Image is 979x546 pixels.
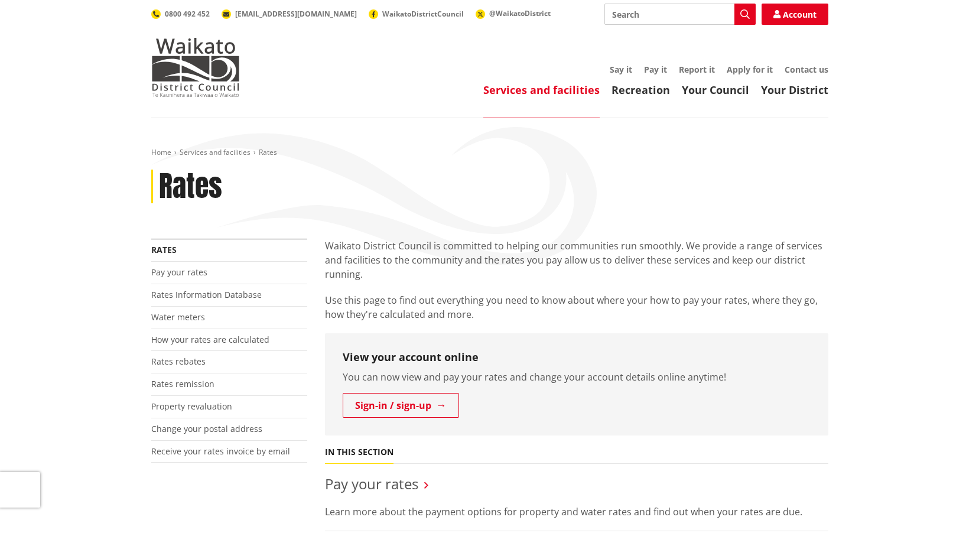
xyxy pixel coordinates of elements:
a: Pay your rates [151,266,207,278]
a: Rates [151,244,177,255]
a: Pay your rates [325,474,418,493]
h3: View your account online [343,351,811,364]
a: Water meters [151,311,205,323]
img: Waikato District Council - Te Kaunihera aa Takiwaa o Waikato [151,38,240,97]
a: Sign-in / sign-up [343,393,459,418]
a: Account [762,4,828,25]
a: How your rates are calculated [151,334,269,345]
a: Change your postal address [151,423,262,434]
span: [EMAIL_ADDRESS][DOMAIN_NAME] [235,9,357,19]
a: Rates Information Database [151,289,262,300]
a: Services and facilities [180,147,251,157]
input: Search input [604,4,756,25]
h1: Rates [159,170,222,204]
span: Rates [259,147,277,157]
a: Pay it [644,64,667,75]
a: Report it [679,64,715,75]
a: Home [151,147,171,157]
h5: In this section [325,447,393,457]
p: You can now view and pay your rates and change your account details online anytime! [343,370,811,384]
a: [EMAIL_ADDRESS][DOMAIN_NAME] [222,9,357,19]
a: WaikatoDistrictCouncil [369,9,464,19]
a: 0800 492 452 [151,9,210,19]
a: Receive your rates invoice by email [151,446,290,457]
a: Recreation [612,83,670,97]
p: Use this page to find out everything you need to know about where your how to pay your rates, whe... [325,293,828,321]
p: Waikato District Council is committed to helping our communities run smoothly. We provide a range... [325,239,828,281]
a: Rates rebates [151,356,206,367]
a: Your Council [682,83,749,97]
p: Learn more about the payment options for property and water rates and find out when your rates ar... [325,505,828,519]
a: Apply for it [727,64,773,75]
a: Rates remission [151,378,214,389]
span: @WaikatoDistrict [489,8,551,18]
span: WaikatoDistrictCouncil [382,9,464,19]
nav: breadcrumb [151,148,828,158]
span: 0800 492 452 [165,9,210,19]
a: Your District [761,83,828,97]
a: Contact us [785,64,828,75]
a: Property revaluation [151,401,232,412]
a: @WaikatoDistrict [476,8,551,18]
a: Say it [610,64,632,75]
a: Services and facilities [483,83,600,97]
